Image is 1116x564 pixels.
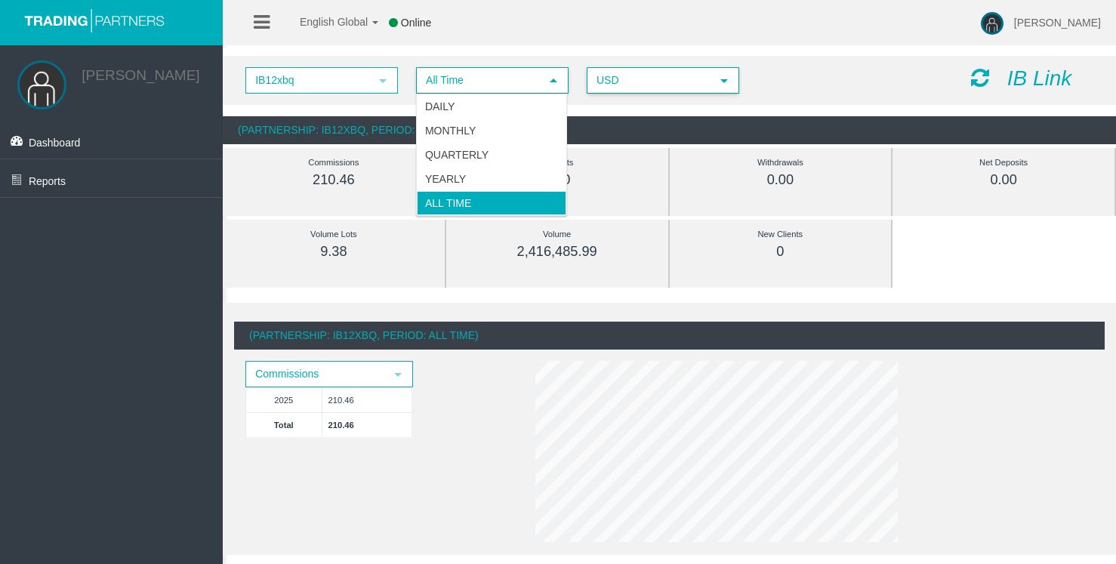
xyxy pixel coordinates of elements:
[547,75,560,87] span: select
[418,69,540,92] span: All Time
[257,171,411,189] div: 210.46
[257,226,411,243] div: Volume Lots
[322,412,412,437] td: 210.46
[1014,17,1101,29] span: [PERSON_NAME]
[392,368,404,381] span: select
[718,75,730,87] span: select
[247,69,369,92] span: IB12xbq
[926,171,1081,189] div: 0.00
[981,12,1003,35] img: user-image
[704,154,858,171] div: Withdrawals
[401,17,431,29] span: Online
[588,69,711,92] span: USD
[704,226,858,243] div: New Clients
[246,412,322,437] td: Total
[417,119,566,143] li: Monthly
[480,243,634,260] div: 2,416,485.99
[322,387,412,412] td: 210.46
[82,67,199,83] a: [PERSON_NAME]
[480,226,634,243] div: Volume
[29,137,81,149] span: Dashboard
[926,154,1081,171] div: Net Deposits
[417,94,566,119] li: Daily
[246,387,322,412] td: 2025
[19,8,170,32] img: logo.svg
[1007,66,1072,90] i: IB Link
[704,171,858,189] div: 0.00
[417,167,566,191] li: Yearly
[417,143,566,167] li: Quarterly
[280,16,368,28] span: English Global
[257,243,411,260] div: 9.38
[247,362,384,386] span: Commissions
[377,75,389,87] span: select
[257,154,411,171] div: Commissions
[234,322,1105,350] div: (Partnership: IB12xbq, Period: All Time)
[223,116,1116,144] div: (Partnership: IB12xbq, Period: All Time)
[417,191,566,215] li: All Time
[971,67,989,88] i: Reload Dashboard
[29,175,66,187] span: Reports
[704,243,858,260] div: 0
